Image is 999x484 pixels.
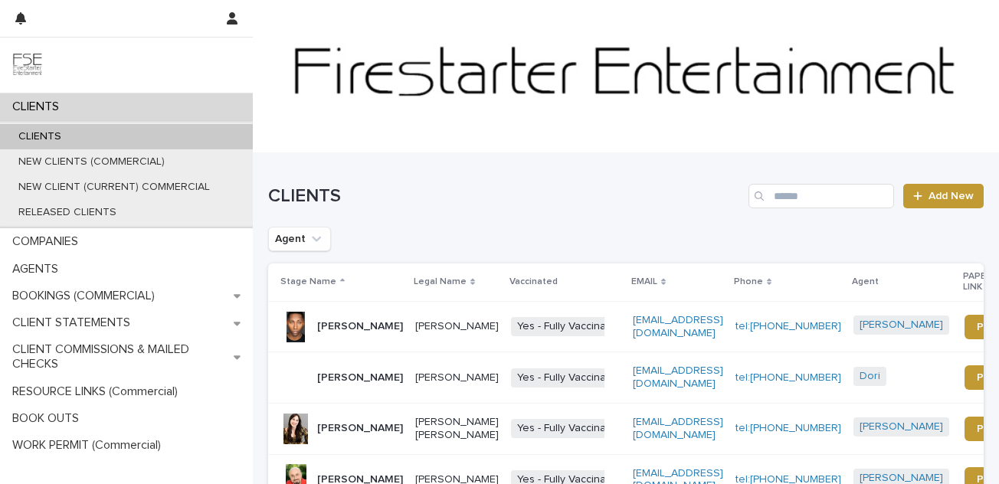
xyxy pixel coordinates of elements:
[852,273,879,290] p: Agent
[511,368,628,388] span: Yes - Fully Vaccinated
[12,50,43,80] img: 9JgRvJ3ETPGCJDhvPVA5
[6,130,74,143] p: CLIENTS
[735,321,841,332] a: tel:[PHONE_NUMBER]
[6,206,129,219] p: RELEASED CLIENTS
[633,315,723,338] a: [EMAIL_ADDRESS][DOMAIN_NAME]
[6,342,234,371] p: CLIENT COMMISSIONS & MAILED CHECKS
[6,411,91,426] p: BOOK OUTS
[415,320,499,333] p: [PERSON_NAME]
[735,423,841,433] a: tel:[PHONE_NUMBER]
[268,227,331,251] button: Agent
[511,317,628,336] span: Yes - Fully Vaccinated
[6,262,70,276] p: AGENTS
[414,273,467,290] p: Legal Name
[268,185,742,208] h1: CLIENTS
[929,191,974,201] span: Add New
[903,184,984,208] a: Add New
[415,371,499,384] p: [PERSON_NAME]
[511,419,628,438] span: Yes - Fully Vaccinated
[734,273,763,290] p: Phone
[633,365,723,389] a: [EMAIL_ADDRESS][DOMAIN_NAME]
[6,438,173,453] p: WORK PERMIT (Commercial)
[6,234,90,249] p: COMPANIES
[631,273,657,290] p: EMAIL
[415,416,499,442] p: [PERSON_NAME] [PERSON_NAME]
[6,181,222,194] p: NEW CLIENT (CURRENT) COMMERCIAL
[6,384,190,399] p: RESOURCE LINKS (Commercial)
[748,184,894,208] input: Search
[735,372,841,383] a: tel:[PHONE_NUMBER]
[860,370,880,383] a: Dori
[6,100,71,114] p: CLIENTS
[317,320,403,333] p: [PERSON_NAME]
[317,371,403,384] p: [PERSON_NAME]
[6,155,177,168] p: NEW CLIENTS (COMMERCIAL)
[280,273,336,290] p: Stage Name
[633,417,723,440] a: [EMAIL_ADDRESS][DOMAIN_NAME]
[509,273,558,290] p: Vaccinated
[860,420,943,433] a: [PERSON_NAME]
[860,319,943,332] a: [PERSON_NAME]
[6,316,142,330] p: CLIENT STATEMENTS
[6,289,167,303] p: BOOKINGS (COMMERCIAL)
[317,422,403,435] p: [PERSON_NAME]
